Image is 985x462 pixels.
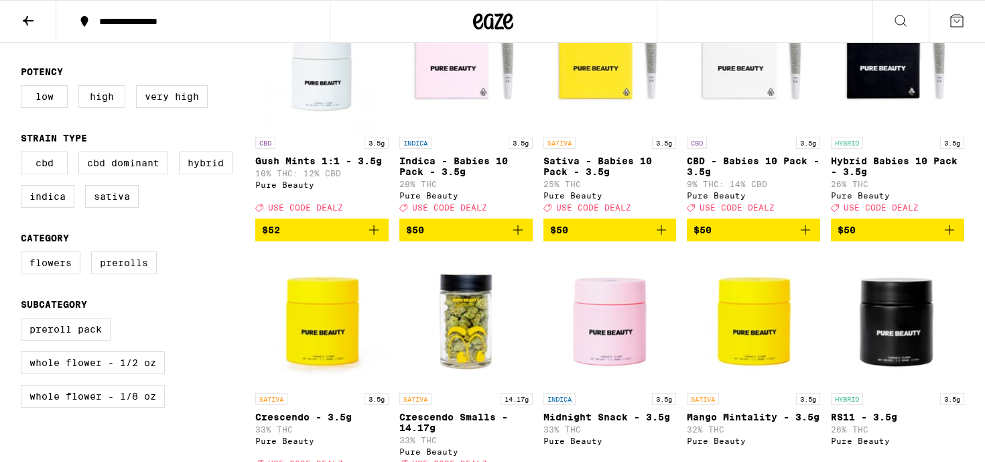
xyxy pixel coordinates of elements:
[399,219,533,241] button: Add to bag
[21,185,74,208] label: Indica
[21,299,87,310] legend: Subcategory
[687,425,820,434] p: 32% THC
[255,393,287,405] p: SATIVA
[399,252,533,386] img: Pure Beauty - Crescendo Smalls - 14.17g
[796,137,820,149] p: 3.5g
[399,156,533,177] p: Indica - Babies 10 Pack - 3.5g
[844,203,919,212] span: USE CODE DEALZ
[687,191,820,200] div: Pure Beauty
[21,85,68,108] label: Low
[255,137,275,149] p: CBD
[255,156,389,166] p: Gush Mints 1:1 - 3.5g
[399,412,533,433] p: Crescendo Smalls - 14.17g
[21,133,87,143] legend: Strain Type
[543,219,677,241] button: Add to bag
[543,137,576,149] p: SATIVA
[412,203,487,212] span: USE CODE DEALZ
[406,225,424,235] span: $50
[543,180,677,188] p: 25% THC
[8,9,96,20] span: Hi. Need any help?
[399,180,533,188] p: 28% THC
[687,137,707,149] p: CBD
[399,436,533,445] p: 33% THC
[687,180,820,188] p: 9% THC: 14% CBD
[831,412,964,422] p: RS11 - 3.5g
[543,437,677,445] div: Pure Beauty
[940,393,964,405] p: 3.5g
[687,437,820,445] div: Pure Beauty
[831,137,863,149] p: HYBRID
[694,225,712,235] span: $50
[831,252,964,386] img: Pure Beauty - RS11 - 3.5g
[399,393,432,405] p: SATIVA
[255,437,389,445] div: Pure Beauty
[268,203,343,212] span: USE CODE DEALZ
[21,233,69,243] legend: Category
[365,393,389,405] p: 3.5g
[255,180,389,189] div: Pure Beauty
[365,137,389,149] p: 3.5g
[831,219,964,241] button: Add to bag
[831,156,964,177] p: Hybrid Babies 10 Pack - 3.5g
[262,225,280,235] span: $52
[940,137,964,149] p: 3.5g
[399,191,533,200] div: Pure Beauty
[543,412,677,422] p: Midnight Snack - 3.5g
[78,85,125,108] label: High
[700,203,775,212] span: USE CODE DEALZ
[543,191,677,200] div: Pure Beauty
[255,169,389,178] p: 10% THC: 12% CBD
[255,219,389,241] button: Add to bag
[652,393,676,405] p: 3.5g
[652,137,676,149] p: 3.5g
[550,225,568,235] span: $50
[543,425,677,434] p: 33% THC
[399,137,432,149] p: INDICA
[687,393,719,405] p: SATIVA
[91,251,157,274] label: Prerolls
[21,152,68,174] label: CBD
[21,66,63,77] legend: Potency
[85,185,139,208] label: Sativa
[543,393,576,405] p: INDICA
[501,393,533,405] p: 14.17g
[21,385,165,408] label: Whole Flower - 1/8 oz
[543,252,677,386] img: Pure Beauty - Midnight Snack - 3.5g
[136,85,208,108] label: Very High
[831,191,964,200] div: Pure Beauty
[687,156,820,177] p: CBD - Babies 10 Pack - 3.5g
[509,137,533,149] p: 3.5g
[687,219,820,241] button: Add to bag
[831,437,964,445] div: Pure Beauty
[831,425,964,434] p: 26% THC
[21,251,80,274] label: Flowers
[255,252,389,386] img: Pure Beauty - Crescendo - 3.5g
[831,180,964,188] p: 26% THC
[255,412,389,422] p: Crescendo - 3.5g
[78,152,168,174] label: CBD Dominant
[687,252,820,386] img: Pure Beauty - Mango Mintality - 3.5g
[838,225,856,235] span: $50
[179,152,233,174] label: Hybrid
[687,412,820,422] p: Mango Mintality - 3.5g
[556,203,631,212] span: USE CODE DEALZ
[399,447,533,456] div: Pure Beauty
[21,351,165,374] label: Whole Flower - 1/2 oz
[831,393,863,405] p: HYBRID
[796,393,820,405] p: 3.5g
[543,156,677,177] p: Sativa - Babies 10 Pack - 3.5g
[255,425,389,434] p: 33% THC
[21,318,111,341] label: Preroll Pack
